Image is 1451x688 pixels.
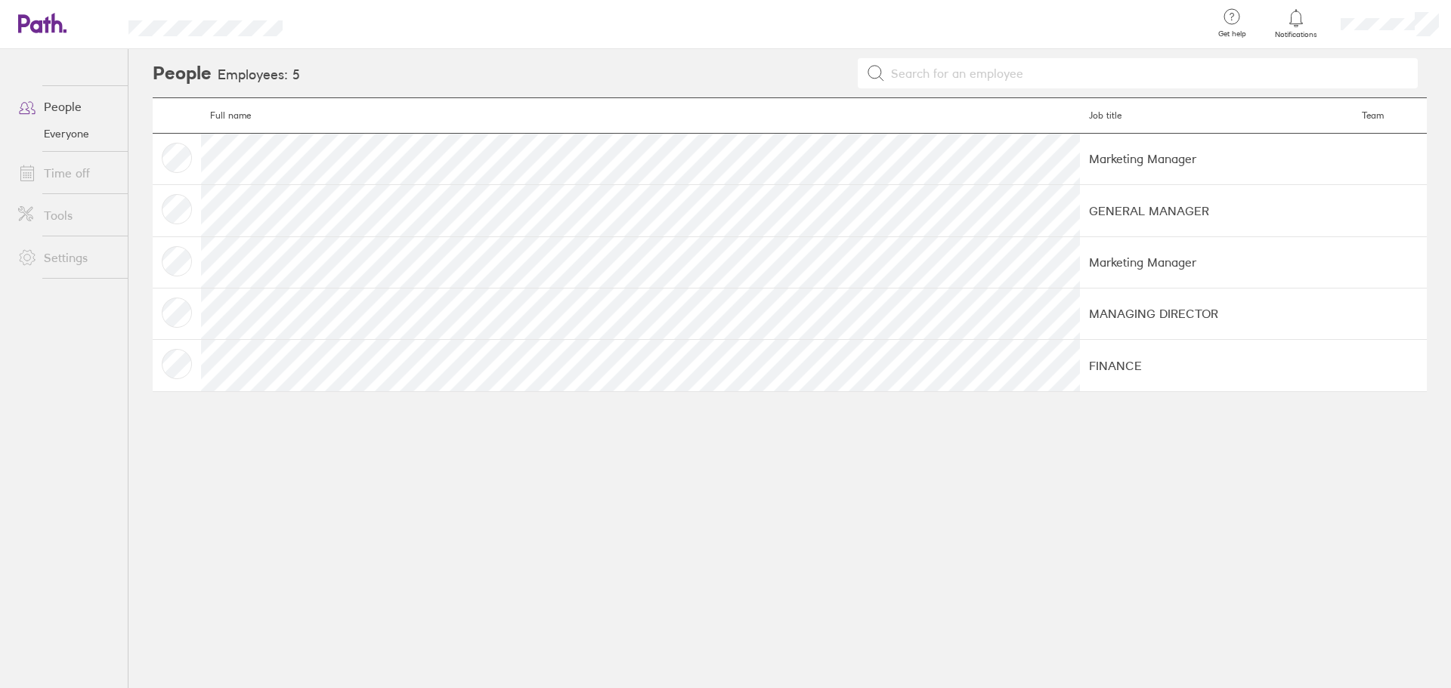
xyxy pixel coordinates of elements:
td: MANAGING DIRECTOR [1080,288,1353,339]
span: Get help [1208,29,1257,39]
td: Marketing Manager [1080,133,1353,184]
th: Team [1353,98,1427,134]
td: FINANCE [1080,340,1353,391]
a: Notifications [1272,8,1321,39]
a: Everyone [6,122,128,146]
a: Tools [6,200,128,230]
h2: People [153,49,212,97]
a: Time off [6,158,128,188]
input: Search for an employee [885,59,1409,88]
th: Full name [201,98,1080,134]
td: Marketing Manager [1080,236,1353,288]
h3: Employees: 5 [218,67,300,83]
a: People [6,91,128,122]
span: Notifications [1272,30,1321,39]
a: Settings [6,242,128,273]
td: GENERAL MANAGER [1080,185,1353,236]
th: Job title [1080,98,1353,134]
